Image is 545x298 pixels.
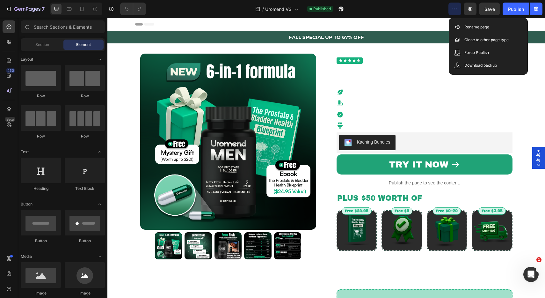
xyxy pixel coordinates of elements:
div: Undo/Redo [120,3,146,15]
button: Carousel Next Arrow [198,223,208,233]
div: Row [65,133,105,139]
p: Fewer Urges [DATE] or your Money Back [238,103,364,112]
div: Image [21,290,61,296]
img: Free Shipping [365,193,404,233]
s: $0–20 [338,191,350,195]
p: Expertly-Formulated for Maximum Support [238,81,364,90]
div: Row [65,93,105,99]
div: Row [21,133,61,139]
button: TRY IT NOW [229,137,405,157]
iframe: Intercom live chat [523,267,539,282]
input: Search Sections & Elements [21,20,105,33]
div: E-Book – The Prostate & Bladder Health Blueprint [229,236,270,261]
p: Clinically Studied Natural Ingredients [238,70,364,79]
button: Save [479,3,500,15]
span: 1 [536,257,541,262]
div: Beta [5,117,15,122]
span: Save [484,6,495,12]
s: $0 [297,191,302,195]
span: Element [76,42,91,48]
s: $24.95 [247,191,261,195]
span: | [314,280,316,287]
button: 7 [3,3,47,15]
span: Text [21,149,29,155]
img: Mystery Gift [320,193,360,233]
div: Row [21,93,61,99]
img: 30 Day Money-Back Guarantee [275,193,314,233]
img: E-Book - The Prostate & Bladder Health Blueprint [230,193,269,233]
div: Free Shipping + Priority Processing [364,236,405,255]
div: Button [21,238,61,244]
div: Image [65,290,105,296]
div: 30 Day Money-Back Guarantee [274,236,315,249]
h2: Natural Bladder Support [229,50,405,66]
span: Toggle open [95,251,105,262]
p: Download backup [464,62,497,69]
p: Made In [GEOGRAPHIC_DATA] + 3rd Party Tested [238,92,364,101]
span: Free [325,190,353,197]
p: Force Publish [464,49,489,56]
span: Toggle open [95,54,105,64]
div: TRY IT NOW [282,140,341,153]
div: 450 [6,68,15,73]
img: KachingBundles.png [237,121,244,129]
button: Kaching Bundles [232,117,288,132]
span: Button [21,201,33,207]
span: PLUS $50 WORTH OF [230,176,315,184]
div: Mystery Gift (Worth up to $20!) [319,236,360,255]
button: Publish [503,3,529,15]
span: Toggle open [95,147,105,157]
div: Subscribe & Save Auto-Ship Benefits [237,279,397,288]
span: Free [284,190,305,197]
button: Carousel Back Arrow [34,223,43,233]
div: Publish [508,6,524,12]
span: Toggle open [95,199,105,209]
p: Rename page [464,24,489,30]
span: Section [35,42,49,48]
strong: FALL SPECIAL UP TO 67% OFF [181,16,257,22]
p: Trusted by 23,000+ Men [258,39,318,47]
span: Uromend V3 [265,6,292,12]
s: $3.95 [384,191,395,195]
p: 7 [42,5,45,13]
div: Text Block [65,186,105,191]
span: Media [21,254,32,259]
iframe: Design area [107,18,545,298]
div: Kaching Bundles [250,121,283,128]
span: Free [234,190,264,197]
div: Heading [21,186,61,191]
span: Popup 2 [428,132,434,148]
div: Button [65,238,105,244]
h2: FREE GIFTS [229,175,405,186]
span: Free [371,190,398,197]
span: Layout [21,56,33,62]
p: Publish the page to see the content. [229,162,405,168]
span: Published [313,6,331,12]
p: Clone to other page type [464,37,509,43]
span: / [262,6,264,12]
